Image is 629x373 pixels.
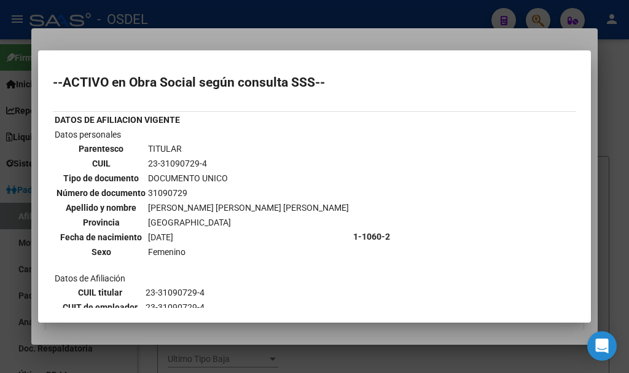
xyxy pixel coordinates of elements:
[56,201,146,214] th: Apellido y nombre
[55,115,180,125] b: DATOS DE AFILIACION VIGENTE
[56,300,144,314] th: CUIT de empleador
[147,142,350,155] td: TITULAR
[147,171,350,185] td: DOCUMENTO UNICO
[56,216,146,229] th: Provincia
[147,157,350,170] td: 23-31090729-4
[56,157,146,170] th: CUIL
[56,230,146,244] th: Fecha de nacimiento
[147,186,350,200] td: 31090729
[147,216,350,229] td: [GEOGRAPHIC_DATA]
[56,142,146,155] th: Parentesco
[56,245,146,259] th: Sexo
[145,300,313,314] td: 23-31090729-4
[353,232,390,241] b: 1-1060-2
[147,201,350,214] td: [PERSON_NAME] [PERSON_NAME] [PERSON_NAME]
[147,230,350,244] td: [DATE]
[53,76,576,88] h2: --ACTIVO en Obra Social según consulta SSS--
[56,171,146,185] th: Tipo de documento
[54,128,351,345] td: Datos personales Datos de Afiliación
[587,331,617,361] div: Open Intercom Messenger
[56,286,144,299] th: CUIL titular
[56,186,146,200] th: Número de documento
[145,286,313,299] td: 23-31090729-4
[147,245,350,259] td: Femenino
